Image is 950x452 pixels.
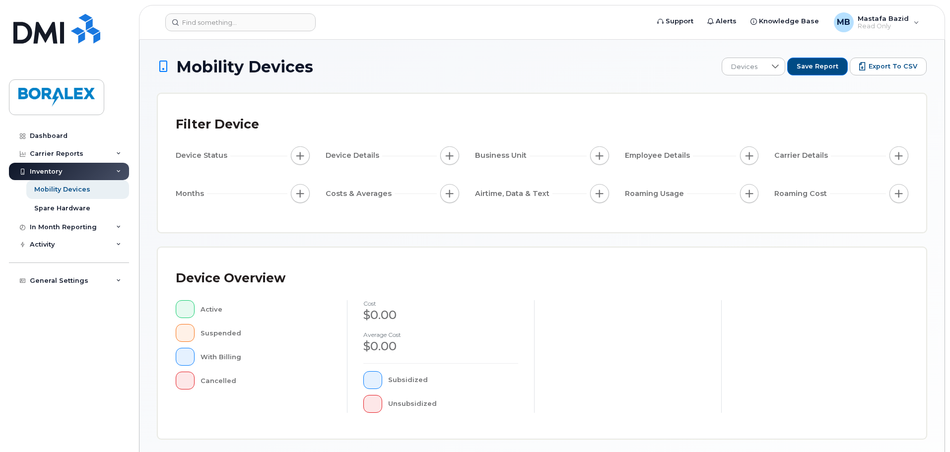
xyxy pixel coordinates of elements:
span: Device Details [326,150,382,161]
span: Save Report [797,62,838,71]
span: Devices [722,58,766,76]
span: Costs & Averages [326,189,395,199]
div: Filter Device [176,112,259,137]
div: With Billing [201,348,332,366]
div: Suspended [201,324,332,342]
span: Device Status [176,150,230,161]
h4: Average cost [363,331,518,338]
div: Unsubsidized [388,395,519,413]
span: Months [176,189,207,199]
span: Export to CSV [869,62,917,71]
div: Active [201,300,332,318]
div: Device Overview [176,265,285,291]
div: $0.00 [363,338,518,355]
h4: cost [363,300,518,307]
span: Roaming Usage [625,189,687,199]
div: Cancelled [201,372,332,389]
span: Business Unit [475,150,530,161]
button: Export to CSV [850,58,927,75]
span: Carrier Details [774,150,831,161]
button: Save Report [787,58,848,75]
div: Subsidized [388,371,519,389]
span: Airtime, Data & Text [475,189,552,199]
span: Employee Details [625,150,693,161]
div: $0.00 [363,307,518,323]
span: Mobility Devices [176,58,313,75]
span: Roaming Cost [774,189,830,199]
